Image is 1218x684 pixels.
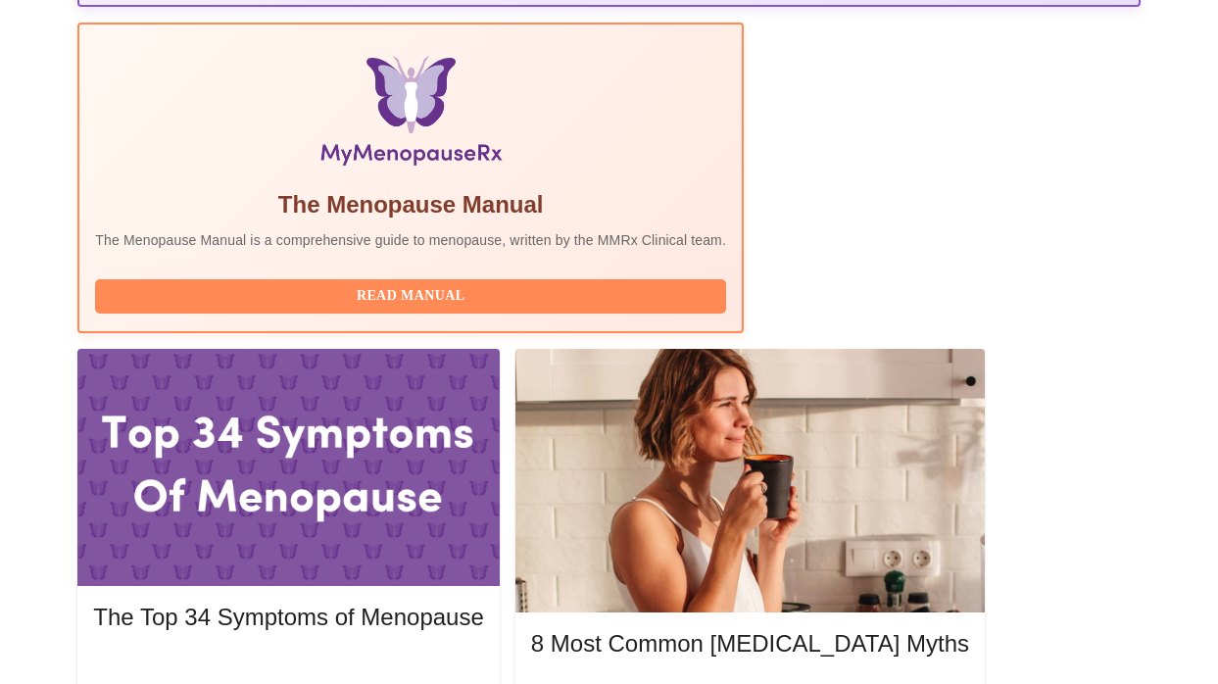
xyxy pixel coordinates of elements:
img: Menopause Manual [195,56,625,173]
button: Read Manual [95,279,726,314]
h5: The Menopause Manual [95,189,726,220]
a: Read More [93,658,488,674]
p: The Menopause Manual is a comprehensive guide to menopause, written by the MMRx Clinical team. [95,230,726,250]
span: Read Manual [115,284,706,309]
h5: The Top 34 Symptoms of Menopause [93,602,483,633]
a: Read Manual [95,286,731,303]
h5: 8 Most Common [MEDICAL_DATA] Myths [531,628,969,660]
span: Read More [113,656,463,680]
